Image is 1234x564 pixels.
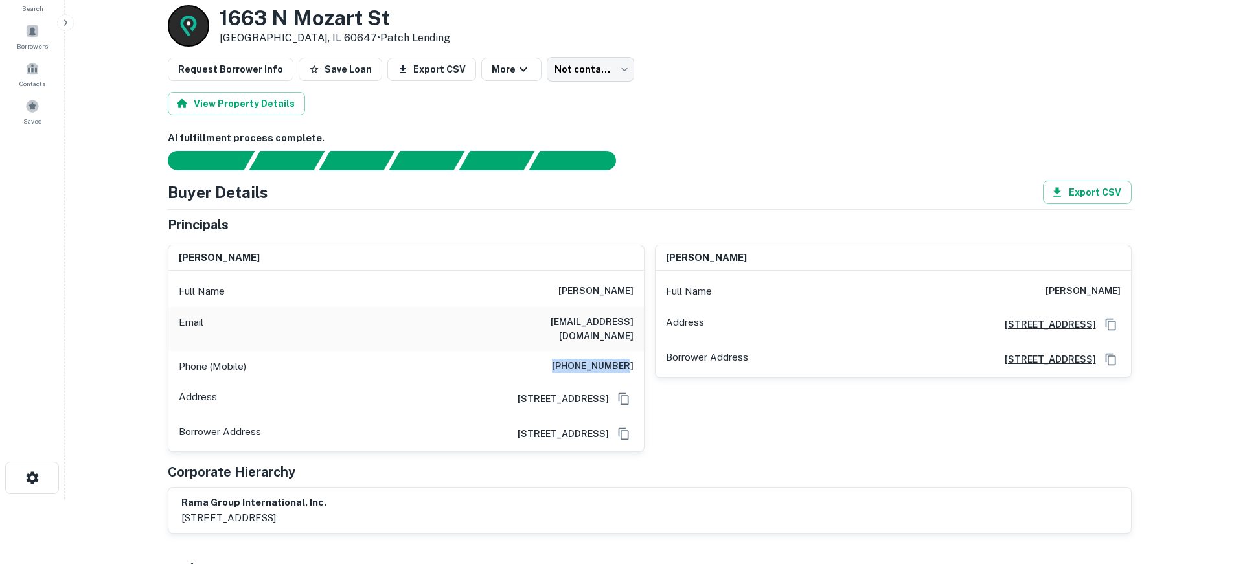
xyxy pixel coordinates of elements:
p: Borrower Address [666,350,748,369]
a: Borrowers [4,19,61,54]
button: Export CSV [1043,181,1132,204]
button: More [481,58,542,81]
h6: [EMAIL_ADDRESS][DOMAIN_NAME] [478,315,634,343]
a: [STREET_ADDRESS] [994,352,1096,367]
a: Saved [4,94,61,129]
div: AI fulfillment process complete. [529,151,632,170]
h5: Principals [168,215,229,234]
span: Search [22,3,43,14]
button: Request Borrower Info [168,58,293,81]
a: [STREET_ADDRESS] [994,317,1096,332]
p: [STREET_ADDRESS] [181,510,326,526]
button: Copy Address [1101,315,1121,334]
div: Principals found, still searching for contact information. This may take time... [459,151,534,170]
h5: Corporate Hierarchy [168,462,295,482]
p: Email [179,315,203,343]
h6: rama group international, inc. [181,495,326,510]
span: Borrowers [17,41,48,51]
a: Contacts [4,56,61,91]
p: Phone (Mobile) [179,359,246,374]
button: Copy Address [614,424,634,444]
button: Copy Address [1101,350,1121,369]
h4: Buyer Details [168,181,268,204]
h6: [PERSON_NAME] [179,251,260,265]
div: Sending borrower request to AI... [152,151,249,170]
p: [GEOGRAPHIC_DATA], IL 60647 • [220,30,450,46]
button: Export CSV [387,58,476,81]
h3: 1663 N Mozart St [220,6,450,30]
div: Principals found, AI now looking for contact information... [389,151,464,170]
h6: [PHONE_NUMBER] [552,359,634,374]
a: [STREET_ADDRESS] [507,427,609,441]
span: Saved [23,116,42,126]
button: Save Loan [299,58,382,81]
button: View Property Details [168,92,305,115]
a: [STREET_ADDRESS] [507,392,609,406]
span: Contacts [19,78,45,89]
h6: AI fulfillment process complete. [168,131,1132,146]
h6: [PERSON_NAME] [558,284,634,299]
iframe: Chat Widget [1169,460,1234,523]
button: Copy Address [614,389,634,409]
a: Patch Lending [380,32,450,44]
h6: [PERSON_NAME] [1045,284,1121,299]
p: Borrower Address [179,424,261,444]
p: Address [666,315,704,334]
p: Full Name [179,284,225,299]
div: Not contacted [547,57,634,82]
div: Your request is received and processing... [249,151,325,170]
h6: [PERSON_NAME] [666,251,747,265]
div: Documents found, AI parsing details... [319,151,394,170]
p: Address [179,389,217,409]
p: Full Name [666,284,712,299]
